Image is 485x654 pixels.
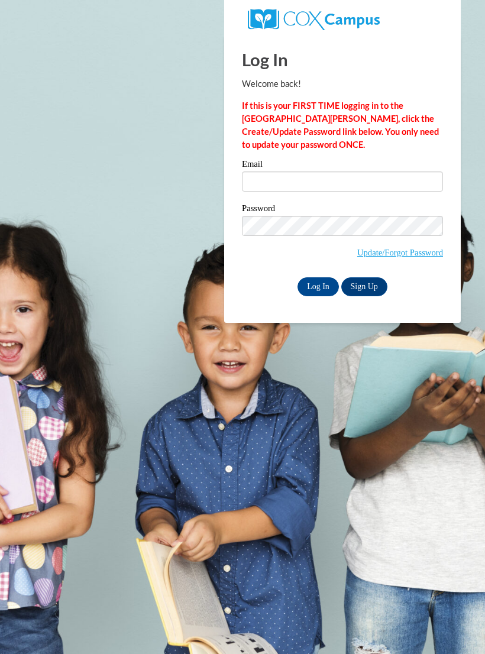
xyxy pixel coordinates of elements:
[242,204,443,216] label: Password
[242,160,443,171] label: Email
[242,47,443,72] h1: Log In
[341,277,387,296] a: Sign Up
[242,77,443,90] p: Welcome back!
[298,277,339,296] input: Log In
[242,101,439,150] strong: If this is your FIRST TIME logging in to the [GEOGRAPHIC_DATA][PERSON_NAME], click the Create/Upd...
[248,14,380,24] a: COX Campus
[248,9,380,30] img: COX Campus
[357,248,443,257] a: Update/Forgot Password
